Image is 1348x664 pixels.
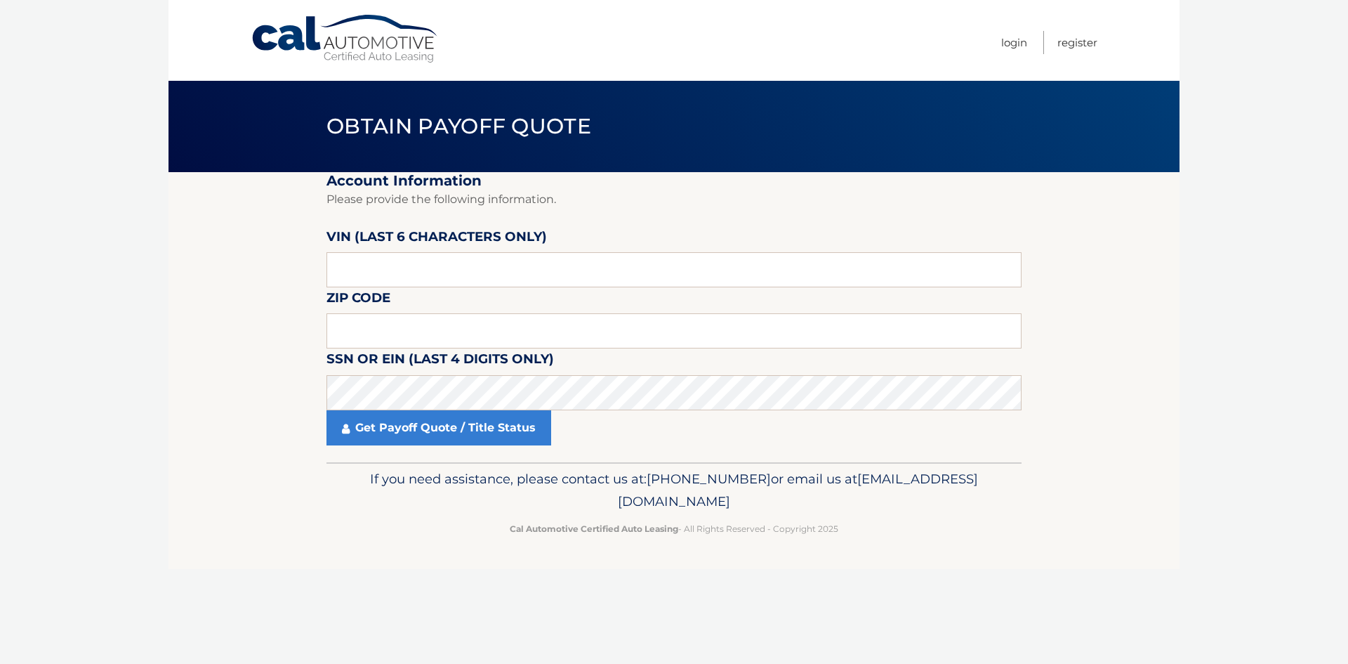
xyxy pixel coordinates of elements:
a: Get Payoff Quote / Title Status [326,410,551,445]
label: Zip Code [326,287,390,313]
span: [PHONE_NUMBER] [647,471,771,487]
a: Cal Automotive [251,14,440,64]
p: - All Rights Reserved - Copyright 2025 [336,521,1012,536]
strong: Cal Automotive Certified Auto Leasing [510,523,678,534]
a: Login [1001,31,1027,54]
a: Register [1057,31,1097,54]
span: Obtain Payoff Quote [326,113,591,139]
label: SSN or EIN (last 4 digits only) [326,349,554,375]
p: Please provide the following information. [326,190,1022,209]
label: VIN (last 6 characters only) [326,226,547,252]
p: If you need assistance, please contact us at: or email us at [336,468,1012,513]
h2: Account Information [326,172,1022,190]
